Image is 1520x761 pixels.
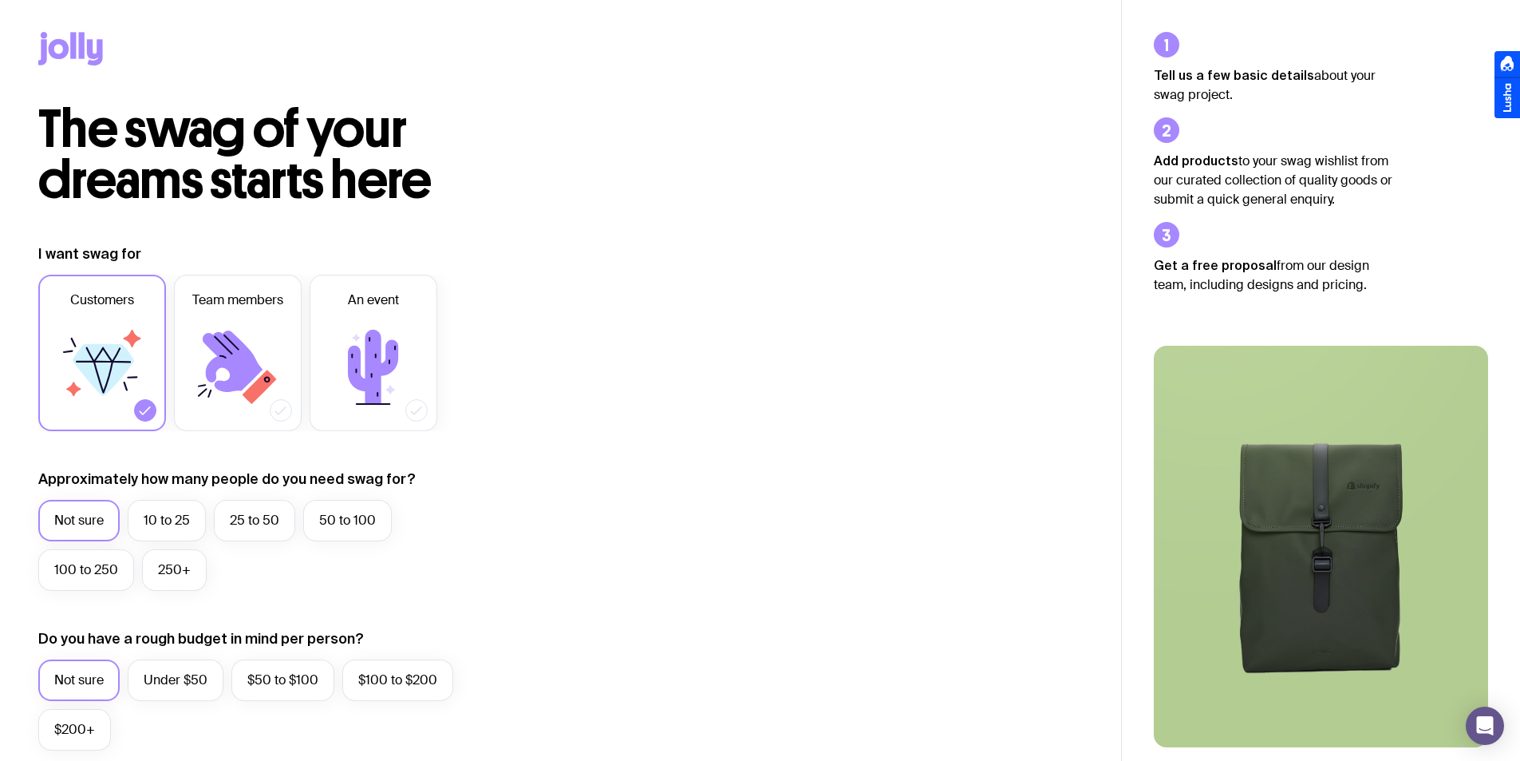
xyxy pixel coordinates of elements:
[38,709,111,751] label: $200+
[142,549,207,591] label: 250+
[192,291,283,310] span: Team members
[38,500,120,541] label: Not sure
[1154,256,1393,295] p: from our design team, including designs and pricing.
[214,500,295,541] label: 25 to 50
[231,660,334,701] label: $50 to $100
[348,291,399,310] span: An event
[70,291,134,310] span: Customers
[1154,151,1393,209] p: to your swag wishlist from our curated collection of quality goods or submit a quick general enqu...
[1154,68,1314,82] strong: Tell us a few basic details
[1466,707,1504,745] div: Open Intercom Messenger
[128,500,206,541] label: 10 to 25
[128,660,223,701] label: Under $50
[38,629,364,648] label: Do you have a rough budget in mind per person?
[1154,258,1277,272] strong: Get a free proposal
[1154,65,1393,105] p: about your swag project.
[38,549,134,591] label: 100 to 250
[38,97,432,212] span: The swag of your dreams starts here
[303,500,392,541] label: 50 to 100
[38,660,120,701] label: Not sure
[38,470,416,489] label: Approximately how many people do you need swag for?
[1154,153,1238,168] strong: Add products
[38,244,141,264] label: I want swag for
[342,660,453,701] label: $100 to $200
